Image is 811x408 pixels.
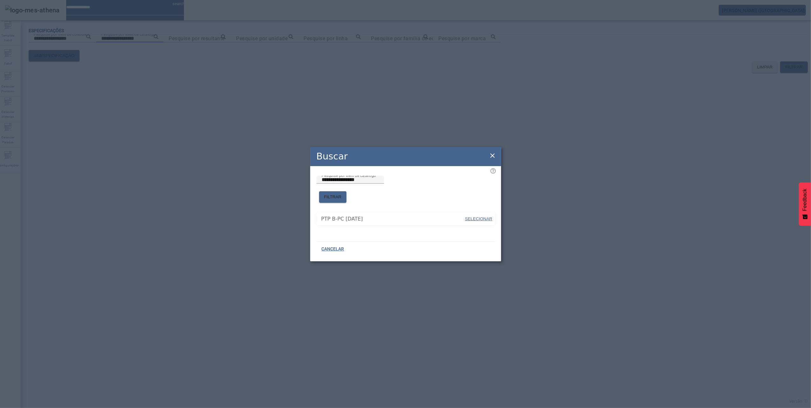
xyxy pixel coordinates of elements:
[464,213,493,225] button: SELECIONAR
[802,189,808,211] span: Feedback
[321,215,465,223] span: PTP B-PC [DATE]
[322,173,376,178] mat-label: Pesquise por item de catálogo
[319,191,347,203] button: FILTRAR
[324,194,342,200] span: FILTRAR
[465,216,493,221] span: SELECIONAR
[799,182,811,226] button: Feedback - Mostrar pesquisa
[322,246,344,252] span: CANCELAR
[317,243,349,255] button: CANCELAR
[317,150,348,163] h2: Buscar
